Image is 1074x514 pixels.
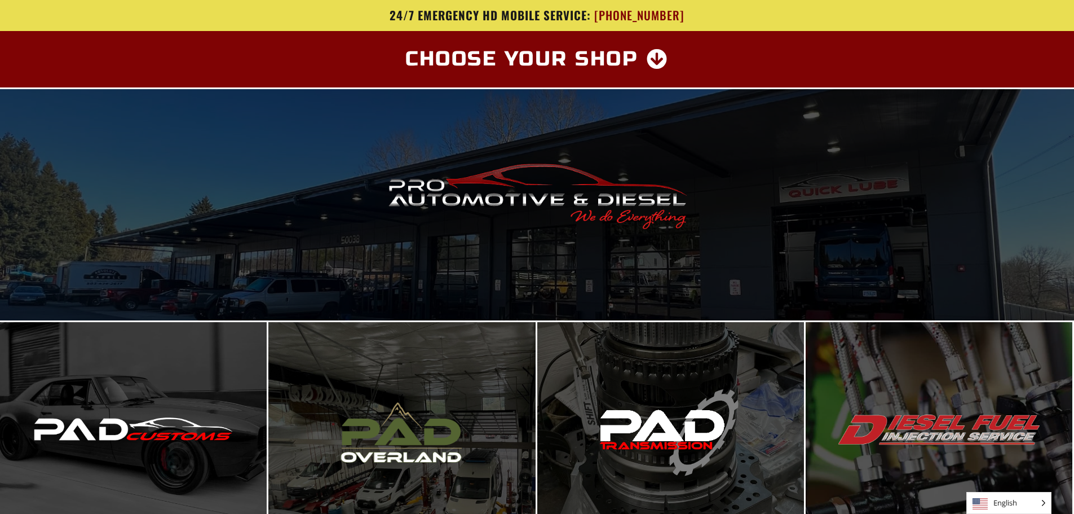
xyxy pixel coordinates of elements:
aside: Language selected: English [966,492,1051,514]
span: Choose Your Shop [405,49,638,69]
a: 24/7 Emergency HD Mobile Service: [PHONE_NUMBER] [207,8,867,23]
a: Choose Your Shop [392,42,682,76]
span: [PHONE_NUMBER] [594,8,684,23]
span: English [967,493,1051,513]
span: 24/7 Emergency HD Mobile Service: [390,6,591,24]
